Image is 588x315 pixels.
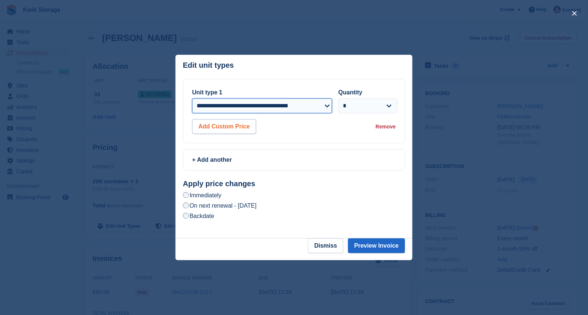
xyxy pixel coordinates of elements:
[192,119,256,134] button: Add Custom Price
[192,89,223,95] label: Unit type 1
[376,123,396,131] div: Remove
[183,180,255,188] strong: Apply price changes
[192,155,396,164] div: + Add another
[308,238,343,253] button: Dismiss
[183,61,234,70] p: Edit unit types
[348,238,405,253] button: Preview Invoice
[183,192,189,198] input: Immediately
[183,149,405,171] a: + Add another
[183,202,257,210] label: On next renewal - [DATE]
[183,212,214,220] label: Backdate
[338,89,363,95] label: Quantity
[569,7,581,19] button: close
[183,202,189,208] input: On next renewal - [DATE]
[183,213,189,219] input: Backdate
[183,191,221,199] label: Immediately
